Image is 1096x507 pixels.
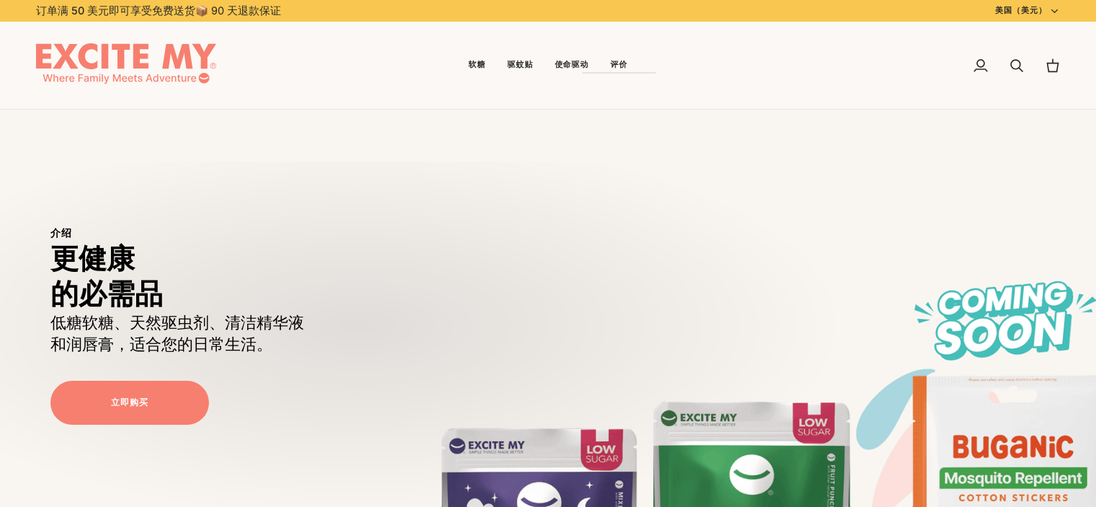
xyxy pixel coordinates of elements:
[600,22,638,110] a: 评价
[610,59,628,70] font: 评价
[555,59,589,70] font: 使命驱动
[50,381,209,425] a: 立即购买
[507,59,533,70] font: 驱蚊贴
[544,22,600,110] a: 使命驱动
[111,397,148,409] font: 立即购买
[458,22,496,110] a: 软糖
[195,4,281,17] font: 📦 90 天退款保证
[468,59,486,70] font: 软糖
[36,4,195,17] font: 订单满 50 美元即可享受免费送货
[984,4,1071,17] button: 美国（美元）
[36,43,216,88] img: EXCITE MY®
[995,5,1047,16] font: 美国（美元）
[496,22,544,110] a: 驱蚊贴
